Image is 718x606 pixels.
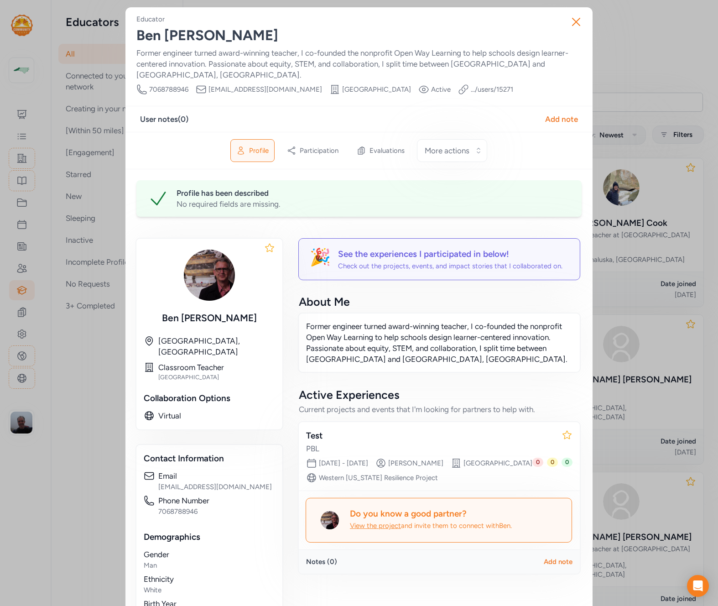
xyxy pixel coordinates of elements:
div: Collaboration Options [144,392,275,405]
div: Former engineer turned award-winning teacher, I co-founded the nonprofit Open Way Learning to hel... [136,47,582,80]
span: Profile [249,146,269,155]
span: [GEOGRAPHIC_DATA] [342,85,411,94]
button: More actions [417,139,487,162]
div: [PERSON_NAME] [388,459,443,468]
div: Active Experiences [299,387,580,402]
span: View the project [350,522,401,530]
div: Email [158,470,275,481]
div: Notes ( 0 ) [306,557,337,566]
span: Active [431,85,451,94]
span: 7068788946 [149,85,188,94]
p: Former engineer turned award-winning teacher, I co-founded the nonprofit Open Way Learning to hel... [306,321,572,365]
div: Ben [PERSON_NAME] [144,312,275,324]
span: 0 [547,458,558,467]
span: More actions [425,145,469,156]
div: User notes ( 0 ) [140,114,188,125]
img: 0JVMtZgROrNtDh7DXnvg [317,507,343,533]
div: No required fields are missing. [177,199,571,209]
div: [GEOGRAPHIC_DATA] [158,374,275,381]
div: Ethnicity [144,574,275,585]
div: Western [US_STATE] Resilience Project [319,473,438,482]
a: .../users/15271 [471,85,513,94]
div: Current projects and events that I'm looking for partners to help with. [299,404,580,415]
div: Test [306,429,554,442]
span: Evaluations [369,146,405,155]
div: Contact Information [144,452,275,465]
div: Man [144,561,275,570]
div: 7068788946 [158,507,275,516]
span: 0 [532,458,543,467]
div: Add note [544,557,572,566]
span: [EMAIL_ADDRESS][DOMAIN_NAME] [208,85,322,94]
div: [GEOGRAPHIC_DATA], [GEOGRAPHIC_DATA] [158,335,275,357]
div: Open Intercom Messenger [687,575,709,597]
div: Classroom Teacher [158,362,275,373]
div: White [144,585,275,595]
img: 0JVMtZgROrNtDh7DXnvg [180,246,239,304]
div: Demographics [144,531,275,543]
div: See the experiences I participated in below! [338,248,562,261]
div: Educator [136,15,165,24]
div: and invite them to connect with Ben . [350,521,561,530]
div: Profile has been described [177,188,571,199]
div: Do you know a good partner? [350,507,561,520]
div: Phone Number [158,495,275,506]
div: Gender [144,549,275,560]
div: 🎉 [310,248,331,271]
div: Add note [545,114,578,125]
div: [GEOGRAPHIC_DATA] [463,459,532,468]
div: [EMAIL_ADDRESS][DOMAIN_NAME] [158,482,275,491]
span: 0 [562,458,572,467]
span: Participation [300,146,338,155]
div: PBL [306,443,554,454]
div: Virtual [158,410,275,421]
div: About Me [299,294,580,309]
div: Ben [PERSON_NAME] [136,27,582,44]
div: Check out the projects, events, and impact stories that I collaborated on. [338,261,562,271]
div: [DATE] - [DATE] [319,459,368,468]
